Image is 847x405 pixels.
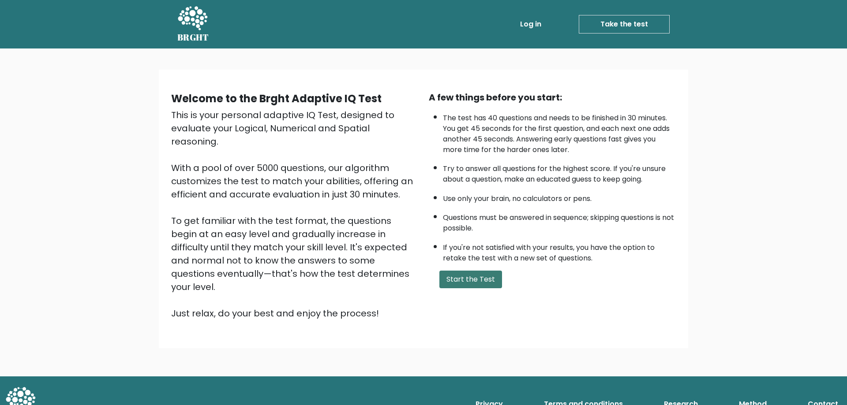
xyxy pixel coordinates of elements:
[177,4,209,45] a: BRGHT
[429,91,676,104] div: A few things before you start:
[177,32,209,43] h5: BRGHT
[443,108,676,155] li: The test has 40 questions and needs to be finished in 30 minutes. You get 45 seconds for the firs...
[443,189,676,204] li: Use only your brain, no calculators or pens.
[517,15,545,33] a: Log in
[439,271,502,288] button: Start the Test
[171,108,418,320] div: This is your personal adaptive IQ Test, designed to evaluate your Logical, Numerical and Spatial ...
[443,238,676,264] li: If you're not satisfied with your results, you have the option to retake the test with a new set ...
[443,159,676,185] li: Try to answer all questions for the highest score. If you're unsure about a question, make an edu...
[171,91,382,106] b: Welcome to the Brght Adaptive IQ Test
[443,208,676,234] li: Questions must be answered in sequence; skipping questions is not possible.
[579,15,670,33] a: Take the test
